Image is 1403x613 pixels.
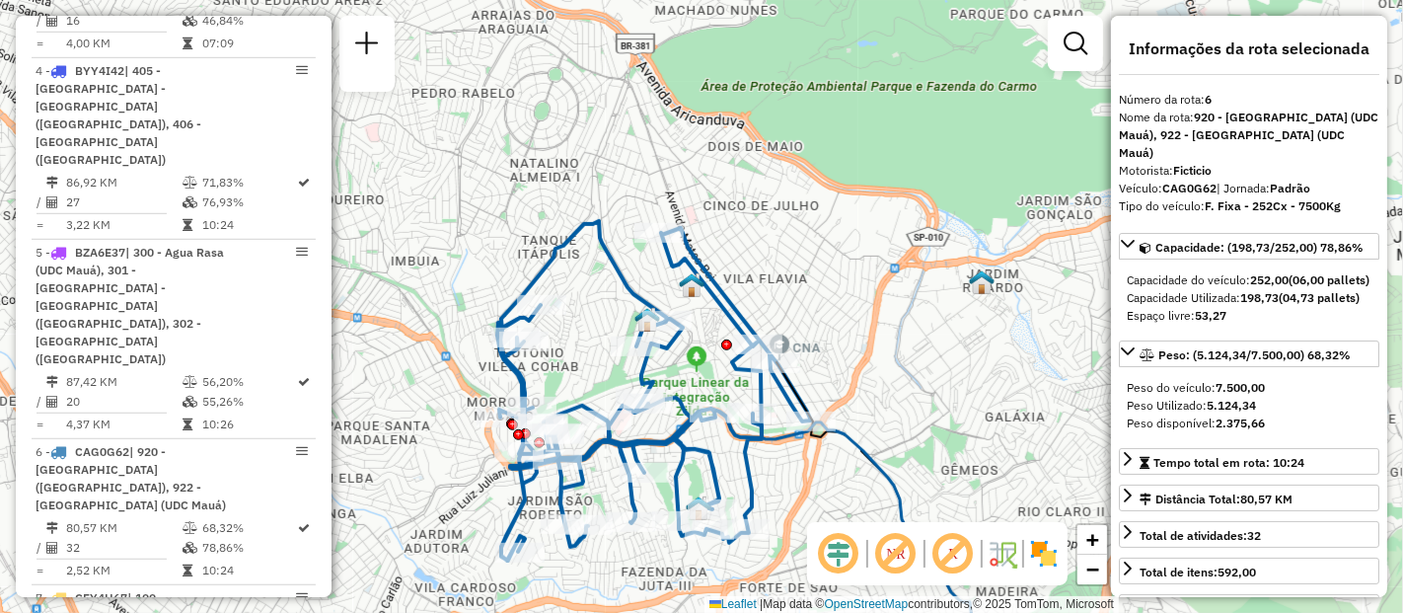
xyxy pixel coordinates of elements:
i: Distância Total [46,376,58,388]
i: Total de Atividades [46,196,58,208]
td: 10:24 [201,215,297,235]
td: / [36,11,45,31]
div: Tipo do veículo: [1119,197,1379,215]
div: Peso disponível: [1127,415,1371,432]
strong: CAG0G62 [1162,181,1217,195]
div: Nome da rota: [1119,109,1379,162]
td: = [36,415,45,434]
i: Tempo total em rota [183,38,192,49]
i: Rota otimizada [299,522,311,534]
a: Leaflet [709,597,757,611]
td: 46,84% [201,11,297,31]
td: 80,57 KM [65,518,182,538]
div: Map data © contributors,© 2025 TomTom, Microsoft [704,596,1119,613]
td: 3,22 KM [65,215,182,235]
td: 87,42 KM [65,372,182,392]
td: 4,00 KM [65,34,182,53]
i: % de utilização da cubagem [183,196,197,208]
td: / [36,538,45,558]
div: Capacidade Utilizada: [1127,289,1371,307]
strong: 920 - [GEOGRAPHIC_DATA] (UDC Mauá), 922 - [GEOGRAPHIC_DATA] (UDC Mauá) [1119,110,1378,160]
span: | [760,597,763,611]
img: Fluxo de ruas [987,538,1018,570]
i: Distância Total [46,177,58,189]
em: Opções [296,591,308,603]
span: 5 - [36,245,224,366]
i: Total de Atividades [46,542,58,554]
strong: 198,73 [1240,290,1279,305]
strong: 252,00 [1250,272,1289,287]
i: Tempo total em rota [183,419,192,430]
a: OpenStreetMap [825,597,909,611]
strong: (06,00 pallets) [1289,272,1369,287]
strong: Padrão [1270,181,1310,195]
span: Exibir NR [872,530,920,577]
span: + [1086,527,1099,552]
a: Exibir filtros [1056,24,1095,63]
span: BZA6E37 [75,245,125,260]
em: Opções [296,64,308,76]
strong: F. Fixa - 252Cx - 7500Kg [1205,198,1341,213]
a: Total de itens:592,00 [1119,558,1379,584]
span: | 405 - [GEOGRAPHIC_DATA] - [GEOGRAPHIC_DATA] ([GEOGRAPHIC_DATA]), 406 - [GEOGRAPHIC_DATA] ([GEOG... [36,63,201,167]
span: 4 - [36,63,201,167]
td: 07:09 [201,34,297,53]
a: Tempo total em rota: 10:24 [1119,448,1379,475]
strong: Ficticio [1173,163,1212,178]
img: Exibir/Ocultar setores [1028,538,1060,570]
td: 76,93% [201,192,297,212]
i: % de utilização da cubagem [183,542,197,554]
img: 612 UDC Light WCL Jardim Tietê [634,307,660,333]
strong: (04,73 pallets) [1279,290,1360,305]
div: Motorista: [1119,162,1379,180]
td: = [36,561,45,580]
i: % de utilização do peso [183,522,197,534]
span: Ocultar deslocamento [815,530,862,577]
strong: 6 [1205,92,1212,107]
img: 613 UDC Light WCL São Mateus ll [969,269,995,295]
div: Total de itens: [1140,564,1256,581]
td: 55,26% [201,392,297,412]
span: | 300 - Agua Rasa (UDC Mauá), 301 - [GEOGRAPHIC_DATA] - [GEOGRAPHIC_DATA] ([GEOGRAPHIC_DATA]), 30... [36,245,224,366]
a: Zoom out [1077,555,1107,584]
div: Distância Total: [1140,491,1292,508]
td: 27 [65,192,182,212]
strong: 7.500,00 [1216,380,1265,395]
td: 78,86% [201,538,297,558]
td: 56,20% [201,372,297,392]
div: Número da rota: [1119,91,1379,109]
div: Capacidade: (198,73/252,00) 78,86% [1119,264,1379,333]
td: 2,52 KM [65,561,182,580]
div: Espaço livre: [1127,307,1371,325]
td: 10:24 [201,561,297,580]
img: Teste centro de gravidade [679,272,704,298]
a: Zoom in [1077,525,1107,555]
a: Nova sessão e pesquisa [347,24,387,68]
i: Distância Total [46,522,58,534]
td: 86,92 KM [65,173,182,192]
span: Peso: (5.124,34/7.500,00) 68,32% [1158,347,1351,362]
span: CAG0G62 [75,444,129,459]
span: Peso do veículo: [1127,380,1265,395]
img: 616 UDC Light WCL São Mateus [686,496,711,521]
i: Tempo total em rota [183,565,192,576]
strong: 592,00 [1218,565,1256,579]
i: Total de Atividades [46,15,58,27]
span: CFY4H67 [75,590,127,605]
div: Peso: (5.124,34/7.500,00) 68,32% [1119,371,1379,440]
td: / [36,192,45,212]
div: Veículo: [1119,180,1379,197]
i: % de utilização da cubagem [183,15,197,27]
td: 20 [65,392,182,412]
span: 6 - [36,444,226,512]
strong: 2.375,66 [1216,416,1265,430]
span: − [1086,557,1099,581]
h4: Informações da rota selecionada [1119,39,1379,58]
span: 80,57 KM [1240,492,1292,506]
td: 4,37 KM [65,415,182,434]
span: Exibir rótulo [929,530,977,577]
td: / [36,392,45,412]
td: = [36,34,45,53]
strong: 53,27 [1195,308,1226,323]
td: 71,83% [201,173,297,192]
